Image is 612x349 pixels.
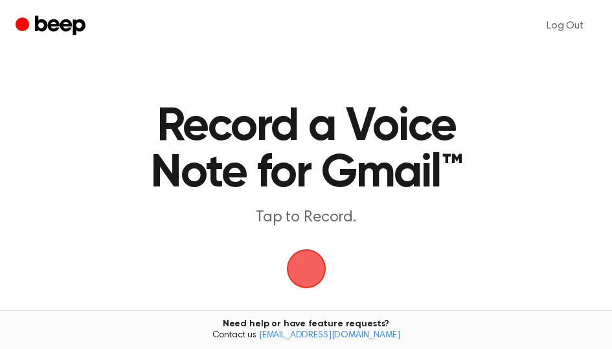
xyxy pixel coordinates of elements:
a: Log Out [534,10,596,41]
a: Beep [16,14,89,39]
h1: Record a Voice Note for Gmail™ [140,104,472,197]
p: Tap to Record. [140,207,472,229]
a: [EMAIL_ADDRESS][DOMAIN_NAME] [259,331,400,340]
span: Contact us [8,330,604,342]
img: Beep Logo [287,249,326,288]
